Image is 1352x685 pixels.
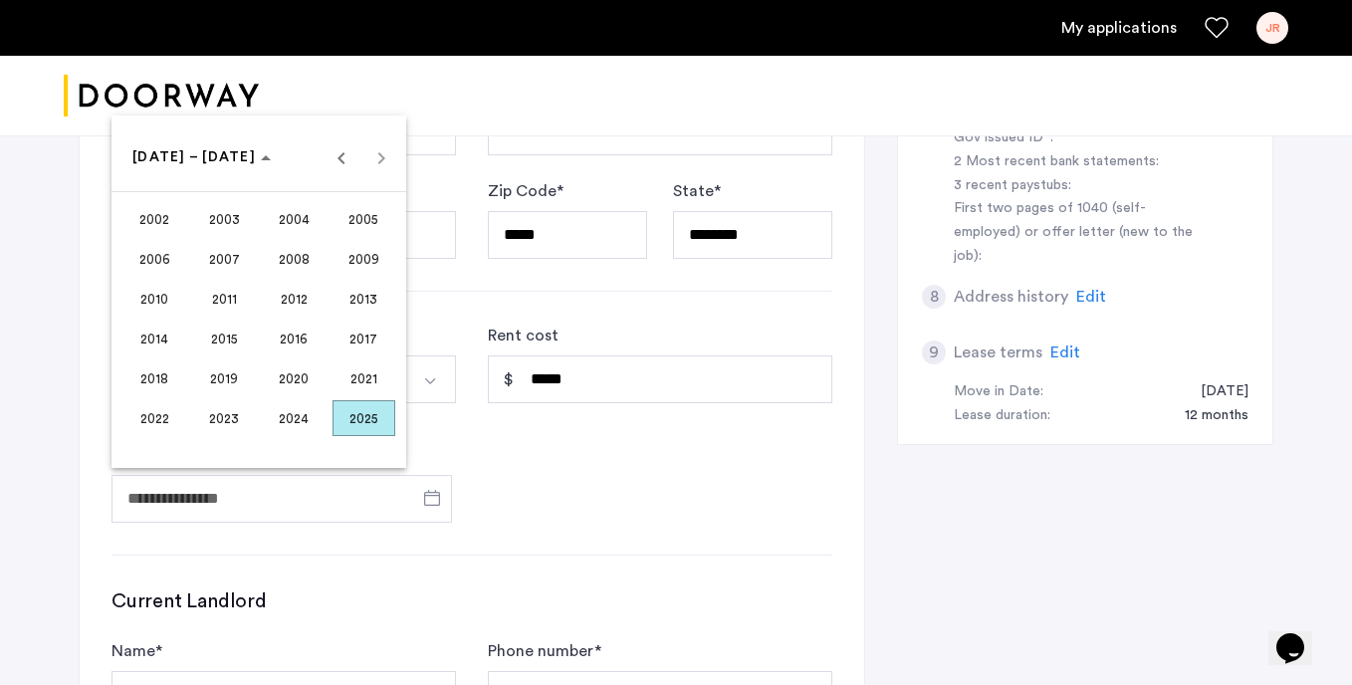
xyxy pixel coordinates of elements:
button: 2021 [329,358,398,398]
button: Previous 24 years [322,137,361,177]
span: 2013 [333,281,395,317]
span: 2019 [193,360,256,396]
button: 2012 [259,279,329,319]
button: Choose date [124,139,279,175]
span: 2023 [193,400,256,436]
span: [DATE] – [DATE] [132,150,256,164]
button: 2011 [189,279,259,319]
button: 2005 [329,199,398,239]
span: 2005 [333,201,395,237]
button: 2025 [329,398,398,438]
span: 2016 [263,321,326,356]
button: 2014 [119,319,189,358]
button: 2016 [259,319,329,358]
span: 2017 [333,321,395,356]
span: 2025 [333,400,395,436]
span: 2022 [123,400,186,436]
span: 2010 [123,281,186,317]
span: 2012 [263,281,326,317]
button: 2015 [189,319,259,358]
button: 2004 [259,199,329,239]
button: 2003 [189,199,259,239]
span: 2020 [263,360,326,396]
span: 2009 [333,241,395,277]
button: 2020 [259,358,329,398]
button: 2006 [119,239,189,279]
span: 2021 [333,360,395,396]
span: 2011 [193,281,256,317]
span: 2018 [123,360,186,396]
button: 2013 [329,279,398,319]
button: 2024 [259,398,329,438]
span: 2008 [263,241,326,277]
button: 2019 [189,358,259,398]
button: 2008 [259,239,329,279]
span: 2003 [193,201,256,237]
span: 2006 [123,241,186,277]
button: 2017 [329,319,398,358]
span: 2004 [263,201,326,237]
span: 2007 [193,241,256,277]
button: 2018 [119,358,189,398]
iframe: chat widget [1268,605,1332,665]
button: 2023 [189,398,259,438]
button: 2010 [119,279,189,319]
span: 2014 [123,321,186,356]
button: 2022 [119,398,189,438]
button: 2002 [119,199,189,239]
span: 2024 [263,400,326,436]
button: 2007 [189,239,259,279]
button: 2009 [329,239,398,279]
span: 2002 [123,201,186,237]
span: 2015 [193,321,256,356]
